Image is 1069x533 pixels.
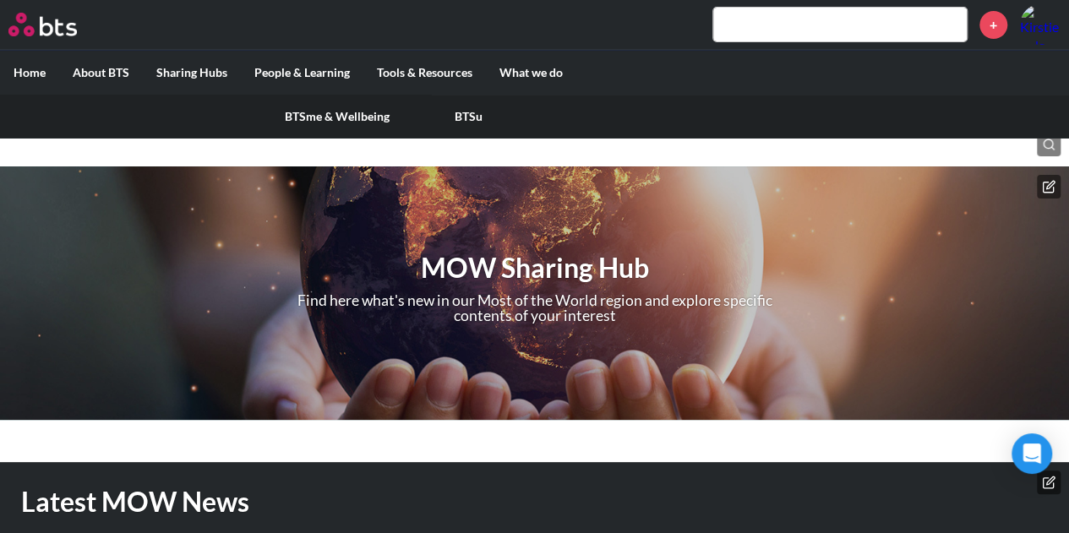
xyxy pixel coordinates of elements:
a: Go home [8,13,108,36]
label: Sharing Hubs [143,51,241,95]
img: Kirstie Odonnell [1020,4,1061,45]
button: Edit hero [1037,175,1061,199]
h1: Latest MOW News [21,483,739,521]
label: About BTS [59,51,143,95]
p: Find here what's new in our Most of the World region and explore specific contents of your interest [279,293,791,323]
label: What we do [486,51,576,95]
button: Edit hero [1037,470,1061,494]
div: Open Intercom Messenger [1012,433,1052,474]
label: Tools & Resources [363,51,486,95]
img: BTS Logo [8,13,77,36]
a: Profile [1020,4,1061,45]
label: People & Learning [241,51,363,95]
a: + [979,11,1007,39]
h1: MOW Sharing Hub [215,249,854,287]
